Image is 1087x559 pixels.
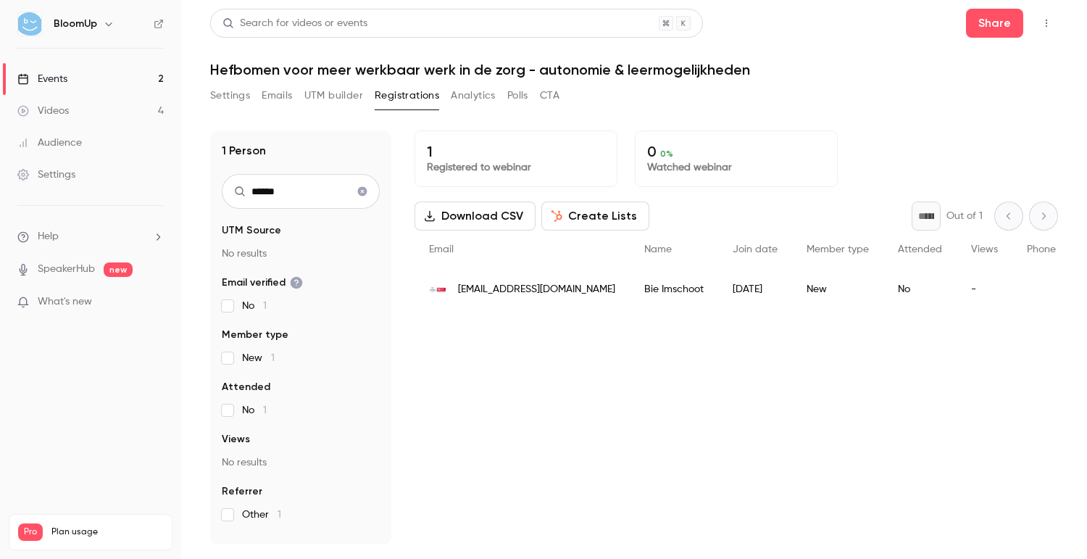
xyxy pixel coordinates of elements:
img: BloomUp [18,12,41,36]
span: Join date [733,244,778,254]
span: 1 [278,510,281,520]
span: [EMAIL_ADDRESS][DOMAIN_NAME] [458,282,615,297]
button: UTM builder [304,84,363,107]
iframe: Noticeable Trigger [146,296,164,309]
p: Registered to webinar [427,160,605,175]
button: CTA [540,84,559,107]
button: Registrations [375,84,439,107]
div: Bie Imschoot [630,269,718,310]
h1: 1 Person [222,142,266,160]
button: Create Lists [541,202,649,231]
div: New [792,269,883,310]
button: Emails [262,84,292,107]
button: Download CSV [415,202,536,231]
button: Polls [507,84,528,107]
span: No [242,403,267,418]
span: Plan usage [51,526,163,538]
span: new [104,262,133,277]
button: Settings [210,84,250,107]
span: Member type [807,244,869,254]
span: Pro [18,523,43,541]
p: Out of 1 [946,209,983,223]
div: [DATE] [718,269,792,310]
div: No [883,269,957,310]
p: 1 [427,143,605,160]
p: No results [222,455,380,470]
h1: Hefbomen voor meer werkbaar werk in de zorg - autonomie & leermogelijkheden [210,61,1058,78]
div: Events [17,72,67,86]
div: Videos [17,104,69,118]
a: SpeakerHub [38,262,95,277]
span: Referrer [222,484,262,499]
div: Search for videos or events [222,16,367,31]
span: What's new [38,294,92,310]
span: Attended [898,244,942,254]
div: Settings [17,167,75,182]
span: 1 [271,353,275,363]
button: Clear search [351,180,374,203]
span: Help [38,229,59,244]
button: Share [966,9,1023,38]
div: Audience [17,136,82,150]
span: Other [242,508,281,522]
h6: BloomUp [54,17,97,31]
section: facet-groups [222,223,380,522]
div: - [957,269,1012,310]
button: Analytics [451,84,496,107]
span: 1 [263,301,267,311]
span: No [242,299,267,313]
p: 0 [647,143,825,160]
span: New [242,351,275,365]
span: Attended [222,380,270,394]
span: UTM Source [222,223,281,238]
span: Views [971,244,998,254]
p: No results [222,247,380,261]
span: 0 % [660,149,673,159]
p: Watched webinar [647,160,825,175]
span: Member type [222,328,288,342]
img: korian.be [429,281,446,298]
li: help-dropdown-opener [17,229,164,244]
span: Views [222,432,250,447]
span: Email verified [222,276,303,290]
span: 1 [263,405,267,415]
span: Name [644,244,672,254]
span: Email [429,244,454,254]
